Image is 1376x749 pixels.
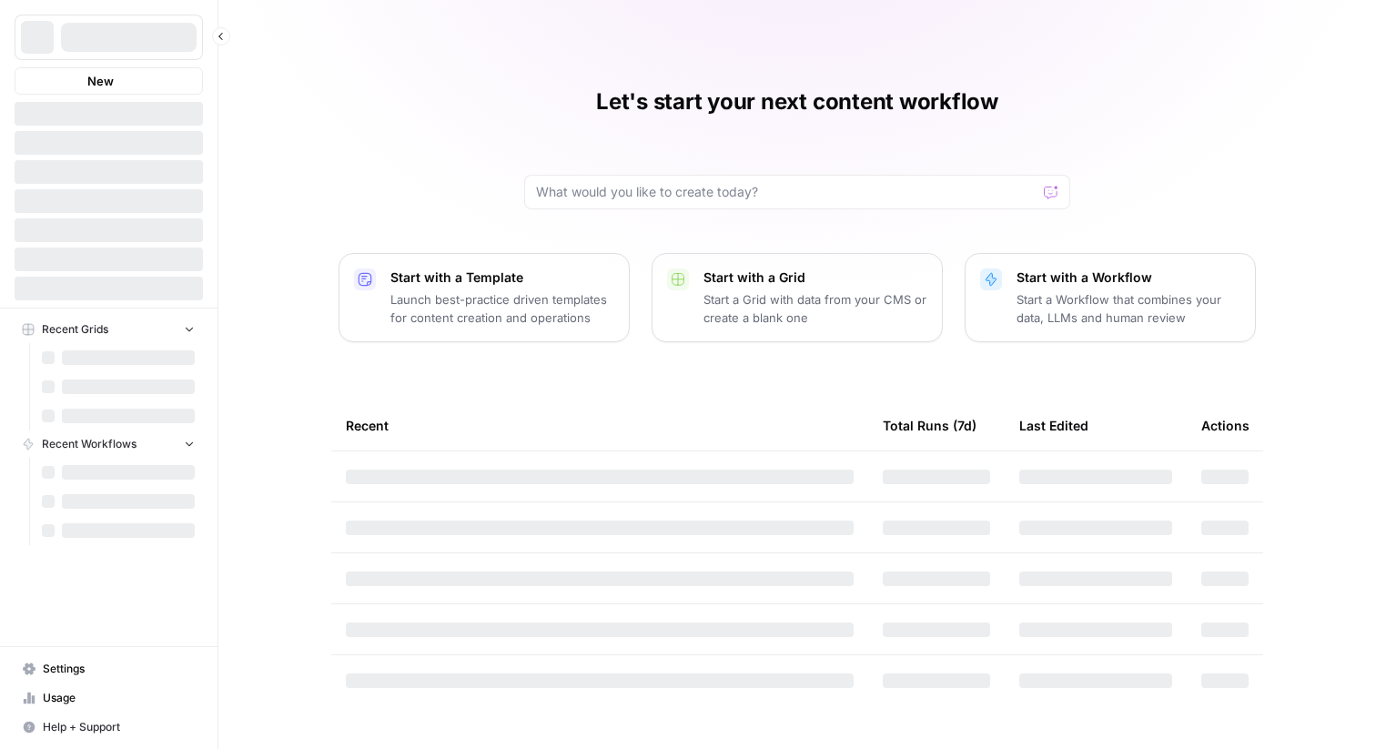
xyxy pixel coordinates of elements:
span: New [87,72,114,90]
span: Usage [43,690,195,706]
p: Start with a Workflow [1017,268,1240,287]
a: Settings [15,654,203,683]
h1: Let's start your next content workflow [596,87,998,116]
span: Recent Workflows [42,436,137,452]
p: Start a Grid with data from your CMS or create a blank one [703,290,927,327]
div: Actions [1201,400,1250,450]
div: Recent [346,400,854,450]
button: Start with a TemplateLaunch best-practice driven templates for content creation and operations [339,253,630,342]
button: New [15,67,203,95]
a: Usage [15,683,203,713]
p: Start with a Grid [703,268,927,287]
button: Help + Support [15,713,203,742]
div: Last Edited [1019,400,1088,450]
span: Recent Grids [42,321,108,338]
p: Start with a Template [390,268,614,287]
div: Total Runs (7d) [883,400,976,450]
span: Help + Support [43,719,195,735]
input: What would you like to create today? [536,183,1037,201]
button: Start with a GridStart a Grid with data from your CMS or create a blank one [652,253,943,342]
button: Start with a WorkflowStart a Workflow that combines your data, LLMs and human review [965,253,1256,342]
button: Recent Workflows [15,430,203,458]
p: Launch best-practice driven templates for content creation and operations [390,290,614,327]
span: Settings [43,661,195,677]
p: Start a Workflow that combines your data, LLMs and human review [1017,290,1240,327]
button: Recent Grids [15,316,203,343]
